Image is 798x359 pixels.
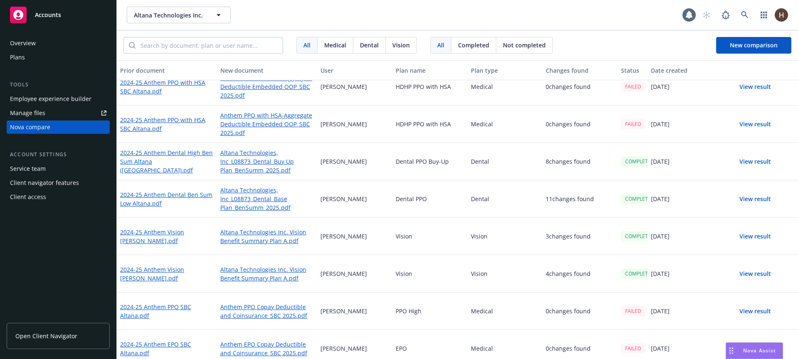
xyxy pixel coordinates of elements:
a: Anthem PPO with HSA-Aggregate Deductible Embedded OOP_SBC 2025.pdf [220,111,314,137]
div: Prior document [120,66,214,75]
span: All [303,41,310,49]
button: New document [217,60,317,80]
button: Prior document [117,60,217,80]
div: HDHP PPO with HSA [392,68,468,106]
div: Vision [468,255,543,293]
a: Altana Technologies Inc. Vision Benefit Summary Plan A.pdf [220,265,314,283]
div: Dental [468,143,543,180]
button: Nova Assist [726,342,783,359]
p: 0 changes found [546,120,591,128]
svg: Search [129,42,135,49]
div: Client access [10,190,46,204]
a: 2024-25 Anthem PPO with HSA SBC Altana.pdf [120,78,214,96]
a: 2024-25 Anthem Dental Ben Sum Low Altana.pdf [120,190,214,208]
div: FAILED [621,343,645,354]
p: [DATE] [651,157,670,166]
div: Drag to move [726,343,736,359]
p: [DATE] [651,269,670,278]
div: COMPLETED [621,194,659,204]
span: All [437,41,444,49]
p: 8 changes found [546,157,591,166]
button: View result [726,153,784,170]
button: View result [726,266,784,282]
div: Client navigator features [10,176,79,189]
a: 2024-25 Anthem EPO SBC Altana.pdf [120,340,214,357]
a: 2024-25 Anthem Vision [PERSON_NAME].pdf [120,228,214,245]
div: FAILED [621,81,645,92]
a: Altana Technologies Inc. Vision Benefit Summary Plan A.pdf [220,228,314,245]
a: 2024-25 Anthem Dental High Ben Sum Altana ([GEOGRAPHIC_DATA]).pdf [120,148,214,175]
div: Status [621,66,644,75]
div: Manage files [10,106,45,120]
button: View result [726,191,784,207]
a: Anthem PPO Copay Deductible and Coinsurance_SBC 2025.pdf [220,302,314,320]
div: Medical [468,106,543,143]
button: New comparison [716,37,791,54]
button: Altana Technologies Inc. [127,7,231,23]
p: [DATE] [651,232,670,241]
a: Anthem EPO Copay Deductible and Coinsurance_SBC 2025.pdf [220,340,314,357]
button: View result [726,116,784,133]
p: 4 changes found [546,269,591,278]
a: Service team [7,162,110,175]
p: [PERSON_NAME] [320,82,367,91]
span: Dental [360,41,379,49]
p: [DATE] [651,120,670,128]
a: 2024-25 Anthem PPO with HSA SBC Altana.pdf [120,116,214,133]
p: [DATE] [651,344,670,353]
a: Manage files [7,106,110,120]
a: Report a Bug [717,7,734,23]
span: Nova Assist [743,347,776,354]
p: 3 changes found [546,232,591,241]
p: [PERSON_NAME] [320,307,367,315]
div: PPO High [392,293,468,330]
span: New comparison [730,41,778,49]
a: Plans [7,51,110,64]
span: Completed [458,41,489,49]
span: Not completed [503,41,546,49]
a: Search [736,7,753,23]
button: View result [726,340,784,357]
a: Employee experience builder [7,92,110,106]
div: COMPLETED [621,156,659,167]
button: View result [726,79,784,95]
div: Dental PPO Buy-Up [392,143,468,180]
a: Accounts [7,3,110,27]
span: Open Client Navigator [15,332,77,340]
div: Plan type [471,66,539,75]
button: View result [726,303,784,320]
button: User [317,60,392,80]
a: Altana Technologies, Inc_L08873_Dental_Buy Up Plan_BenSumm_2025.pdf [220,148,314,175]
div: Date created [651,66,719,75]
button: Plan type [468,60,543,80]
a: Client access [7,190,110,204]
div: Overview [10,37,36,50]
a: Start snowing [698,7,715,23]
div: New document [220,66,314,75]
p: 11 changes found [546,194,594,203]
a: 2024-25 Anthem Vision [PERSON_NAME].pdf [120,265,214,283]
button: View result [726,228,784,245]
p: [PERSON_NAME] [320,232,367,241]
p: [DATE] [651,82,670,91]
img: photo [775,8,788,22]
a: Client navigator features [7,176,110,189]
button: Status [618,60,648,80]
input: Search by document, plan or user name... [135,37,283,53]
div: Account settings [7,150,110,159]
div: Medical [468,293,543,330]
p: [PERSON_NAME] [320,194,367,203]
div: COMPLETED [621,231,659,241]
div: Tools [7,81,110,89]
p: 0 changes found [546,344,591,353]
div: Plans [10,51,25,64]
span: Accounts [35,12,61,18]
div: Changes found [546,66,614,75]
div: HDHP PPO with HSA [392,106,468,143]
div: FAILED [621,306,645,316]
p: [DATE] [651,307,670,315]
span: Medical [324,41,346,49]
div: Medical [468,68,543,106]
span: Altana Technologies Inc. [134,11,206,20]
p: [PERSON_NAME] [320,157,367,166]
